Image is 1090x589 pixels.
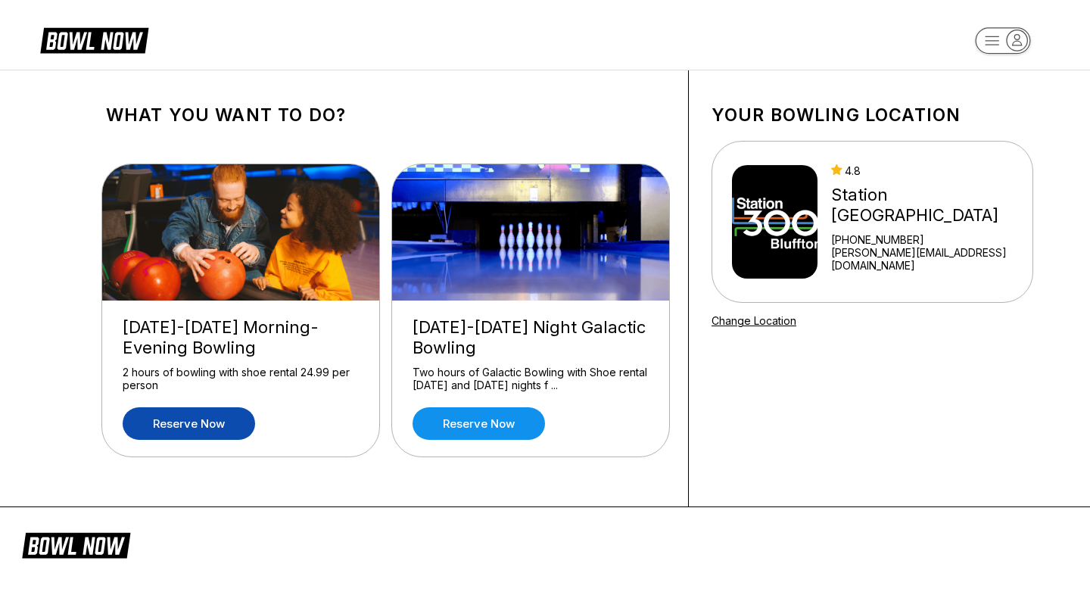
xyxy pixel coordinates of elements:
[413,366,649,392] div: Two hours of Galactic Bowling with Shoe rental [DATE] and [DATE] nights f ...
[712,314,796,327] a: Change Location
[831,233,1026,246] div: [PHONE_NUMBER]
[123,317,359,358] div: [DATE]-[DATE] Morning-Evening Bowling
[102,164,381,301] img: Friday-Sunday Morning-Evening Bowling
[831,246,1026,272] a: [PERSON_NAME][EMAIL_ADDRESS][DOMAIN_NAME]
[123,407,255,440] a: Reserve now
[123,366,359,392] div: 2 hours of bowling with shoe rental 24.99 per person
[831,164,1026,177] div: 4.8
[413,317,649,358] div: [DATE]-[DATE] Night Galactic Bowling
[732,165,817,279] img: Station 300 Bluffton
[106,104,665,126] h1: What you want to do?
[831,185,1026,226] div: Station [GEOGRAPHIC_DATA]
[392,164,671,301] img: Friday-Saturday Night Galactic Bowling
[712,104,1033,126] h1: Your bowling location
[413,407,545,440] a: Reserve now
